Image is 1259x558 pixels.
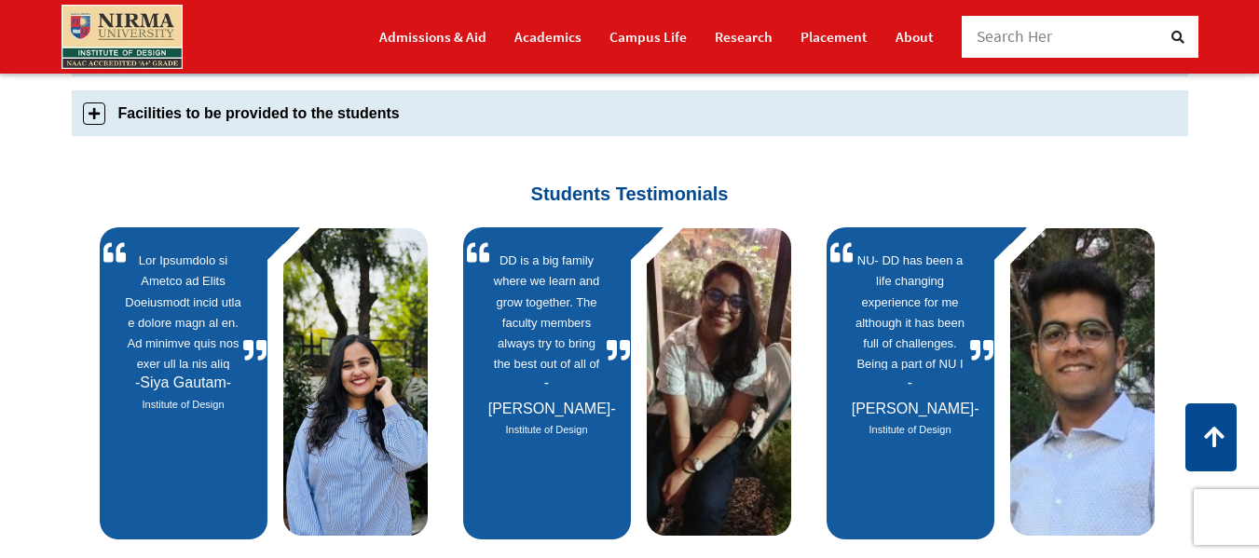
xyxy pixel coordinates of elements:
[488,421,606,439] cite: Source Title
[715,20,773,53] a: Research
[125,251,242,370] a: Lor Ipsumdolo si Ametco ad Elits Doeiusmodt incid utla e dolore magn al en. Ad minimve quis nos e...
[379,20,486,53] a: Admissions & Aid
[801,20,868,53] a: Placement
[609,20,687,53] a: Campus Life
[977,26,1053,47] span: Search Her
[488,251,606,370] a: DD is a big family where we learn and grow together. The faculty members always try to bring the ...
[62,5,183,69] img: main_logo
[135,374,231,390] span: Siya Gautam
[283,228,428,536] img: blog_img
[72,90,1188,136] a: Facilities to be provided to the students
[852,421,969,439] cite: Source Title
[852,251,969,370] a: NU- DD has been a life changing experience for me although it has been full of challenges. Being ...
[896,20,934,53] a: About
[125,396,242,414] cite: Source Title
[647,228,791,536] img: blog_img
[86,150,1174,205] h3: Students Testimonials
[1010,228,1155,536] img: blog_img
[514,20,582,53] a: Academics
